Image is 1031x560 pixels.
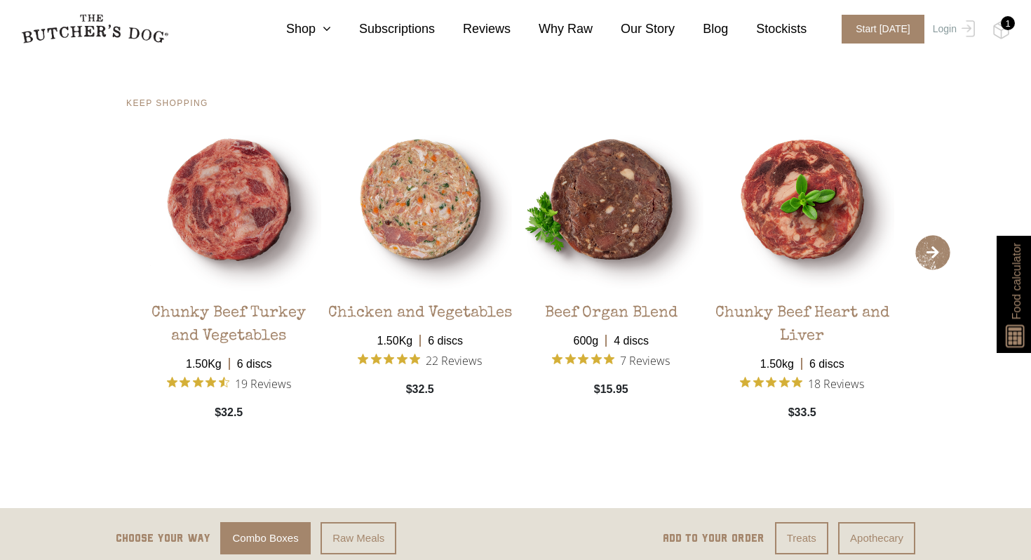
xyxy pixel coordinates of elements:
[328,107,513,292] img: TBD_Chicken-and-Veg-1.png
[740,373,864,394] button: Rated 4.9 out of 5 stars from 18 reviews. Jump to reviews.
[567,326,606,349] span: 600g
[808,373,864,394] span: 18 Reviews
[258,20,331,39] a: Shop
[775,522,828,555] a: Treats
[801,349,851,373] span: 6 discs
[788,404,816,421] span: $33.5
[593,20,675,39] a: Our Story
[220,522,310,555] a: Combo Boxes
[167,373,291,394] button: Rated 4.7 out of 5 stars from 19 reviews. Jump to reviews.
[435,20,511,39] a: Reviews
[81,235,116,270] span: Previous
[992,21,1010,39] img: TBD_Cart-Full.png
[710,292,895,349] div: Chunky Beef Heart and Liver
[179,349,229,373] span: 1.50Kg
[331,20,435,39] a: Subscriptions
[426,349,482,371] span: 22 Reviews
[675,20,728,39] a: Blog
[663,530,764,547] p: ADD TO YOUR ORDER
[838,522,915,555] a: Apothecary
[915,235,950,270] span: Next
[519,107,703,292] img: TBD_Organ-Meat-1.png
[620,349,670,371] span: 7 Reviews
[126,99,905,107] h4: KEEP SHOPPING
[419,326,470,349] span: 6 discs
[753,349,801,373] span: 1.50kg
[358,349,482,371] button: Rated 4.9 out of 5 stars from 22 reviews. Jump to reviews.
[215,404,243,421] span: $32.5
[828,15,929,44] a: Start [DATE]
[235,373,291,394] span: 19 Reviews
[1001,16,1015,30] div: 1
[137,292,321,349] div: Chunky Beef Turkey and Vegetables
[594,381,628,398] span: $15.95
[545,292,678,326] div: Beef Organ Blend
[328,292,512,326] div: Chicken and Vegetables
[370,326,419,349] span: 1.50Kg
[605,326,656,349] span: 4 discs
[406,381,434,398] span: $32.5
[710,107,895,292] img: TBD_Chunky-Beef-Heart-Liver-1.png
[229,349,279,373] span: 6 discs
[116,530,210,547] p: Choose your way
[728,20,807,39] a: Stockists
[321,522,396,555] a: Raw Meals
[137,107,321,292] img: TBD_Chunky-Beef-and-Turkey-1.png
[552,349,670,371] button: Rated 5 out of 5 stars from 7 reviews. Jump to reviews.
[842,15,924,44] span: Start [DATE]
[1008,243,1025,319] span: Food calculator
[511,20,593,39] a: Why Raw
[929,15,975,44] a: Login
